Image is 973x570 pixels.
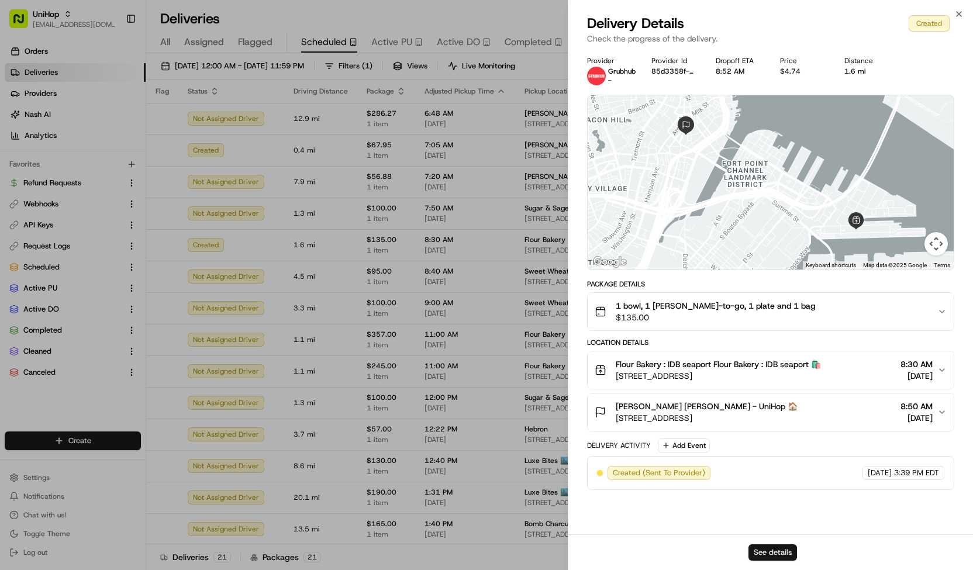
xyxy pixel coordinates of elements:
[587,338,954,347] div: Location Details
[844,67,890,76] div: 1.6 mi
[658,438,710,452] button: Add Event
[82,197,142,206] a: Powered byPylon
[894,468,939,478] span: 3:39 PM EDT
[40,123,148,132] div: We're available if you need us!
[7,164,94,185] a: 📗Knowledge Base
[616,370,821,382] span: [STREET_ADDRESS]
[608,67,636,76] span: Grubhub
[608,76,612,85] span: -
[587,33,954,44] p: Check the progress of the delivery.
[616,300,816,312] span: 1 bowl, 1 [PERSON_NAME]-to-go, 1 plate and 1 bag
[863,262,927,268] span: Map data ©2025 Google
[780,56,826,65] div: Price
[616,412,798,424] span: [STREET_ADDRESS]
[12,46,213,65] p: Welcome 👋
[23,169,89,181] span: Knowledge Base
[613,468,705,478] span: Created (Sent To Provider)
[616,400,798,412] span: [PERSON_NAME] [PERSON_NAME] - UniHop 🏠
[868,468,892,478] span: [DATE]
[587,67,606,85] img: 5e692f75ce7d37001a5d71f1
[12,11,35,34] img: Nash
[716,67,761,76] div: 8:52 AM
[588,393,954,431] button: [PERSON_NAME] [PERSON_NAME] - UniHop 🏠[STREET_ADDRESS]8:50 AM[DATE]
[587,14,684,33] span: Delivery Details
[591,254,629,270] a: Open this area in Google Maps (opens a new window)
[924,232,948,255] button: Map camera controls
[591,254,629,270] img: Google
[806,261,856,270] button: Keyboard shortcuts
[111,169,188,181] span: API Documentation
[30,75,193,87] input: Clear
[587,56,633,65] div: Provider
[616,358,821,370] span: Flour Bakery : IDB seaport Flour Bakery : IDB seaport 🛍️
[780,67,826,76] div: $4.74
[616,312,816,323] span: $135.00
[94,164,192,185] a: 💻API Documentation
[748,544,797,561] button: See details
[716,56,761,65] div: Dropoff ETA
[12,111,33,132] img: 1736555255976-a54dd68f-1ca7-489b-9aae-adbdc363a1c4
[40,111,192,123] div: Start new chat
[99,170,108,179] div: 💻
[12,170,21,179] div: 📗
[651,67,697,76] button: 85d3358f-0c05-5ab9-9cfb-50eef3734695
[651,56,697,65] div: Provider Id
[900,400,933,412] span: 8:50 AM
[587,441,651,450] div: Delivery Activity
[934,262,950,268] a: Terms (opens in new tab)
[900,412,933,424] span: [DATE]
[199,115,213,129] button: Start new chat
[588,293,954,330] button: 1 bowl, 1 [PERSON_NAME]-to-go, 1 plate and 1 bag$135.00
[588,351,954,389] button: Flour Bakery : IDB seaport Flour Bakery : IDB seaport 🛍️[STREET_ADDRESS]8:30 AM[DATE]
[900,358,933,370] span: 8:30 AM
[900,370,933,382] span: [DATE]
[844,56,890,65] div: Distance
[116,198,142,206] span: Pylon
[587,279,954,289] div: Package Details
